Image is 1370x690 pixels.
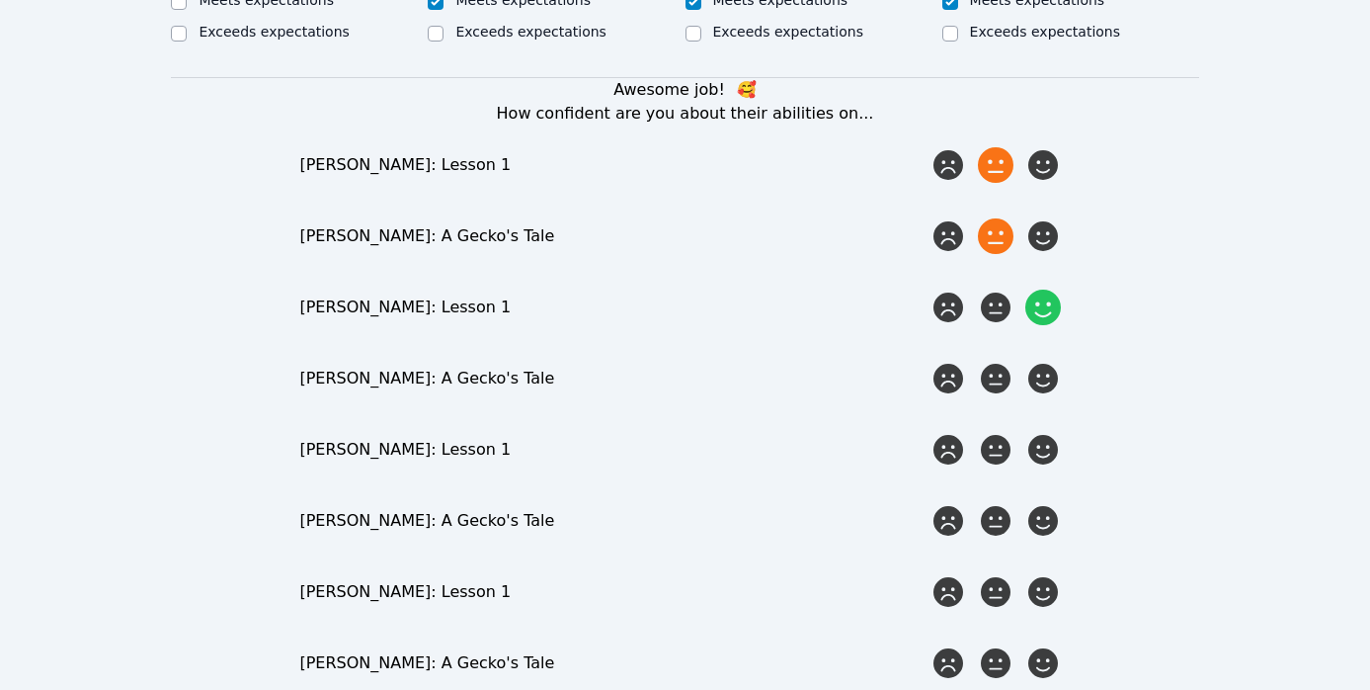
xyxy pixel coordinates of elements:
label: Exceeds expectations [970,24,1120,40]
div: [PERSON_NAME]: Lesson 1 [299,580,927,604]
span: How confident are you about their abilities on... [497,104,874,123]
div: [PERSON_NAME]: Lesson 1 [299,153,927,177]
div: [PERSON_NAME]: Lesson 1 [299,438,927,462]
div: [PERSON_NAME]: A Gecko's Tale [299,367,927,390]
div: [PERSON_NAME]: A Gecko's Tale [299,509,927,533]
div: [PERSON_NAME]: Lesson 1 [299,296,927,319]
div: [PERSON_NAME]: A Gecko's Tale [299,651,927,675]
span: kisses [737,80,757,99]
span: Awesome job! [613,80,725,99]
label: Exceeds expectations [713,24,863,40]
div: [PERSON_NAME]: A Gecko's Tale [299,224,927,248]
label: Exceeds expectations [455,24,605,40]
label: Exceeds expectations [199,24,349,40]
